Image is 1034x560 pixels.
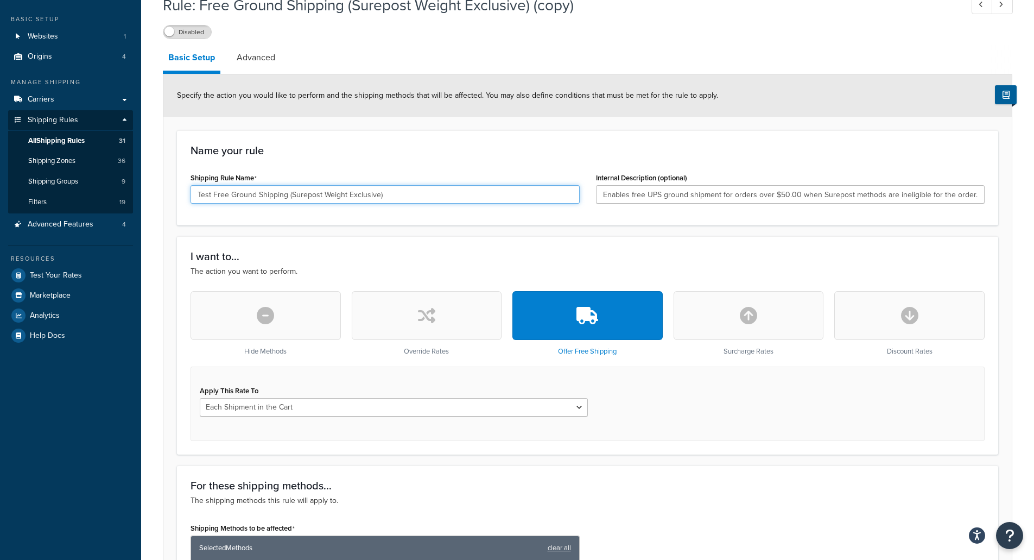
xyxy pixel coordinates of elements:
a: AllShipping Rules31 [8,131,133,151]
label: Shipping Rule Name [191,174,257,183]
a: Shipping Zones36 [8,151,133,171]
a: Shipping Rules [8,110,133,130]
span: Origins [28,52,52,61]
span: 31 [119,136,125,146]
span: All Shipping Rules [28,136,85,146]
div: Offer Free Shipping [512,291,663,356]
div: Discount Rates [834,291,985,356]
button: Open Resource Center [996,522,1023,549]
a: Origins4 [8,47,133,67]
h3: Name your rule [191,144,985,156]
span: Shipping Rules [28,116,78,125]
label: Internal Description (optional) [596,174,687,182]
a: Basic Setup [163,45,220,74]
a: Test Your Rates [8,266,133,285]
span: Advanced Features [28,220,93,229]
li: Origins [8,47,133,67]
a: Filters19 [8,192,133,212]
a: Help Docs [8,326,133,345]
span: Websites [28,32,58,41]
div: Override Rates [352,291,502,356]
a: Analytics [8,306,133,325]
a: Marketplace [8,286,133,305]
span: Filters [28,198,47,207]
label: Apply This Rate To [200,387,258,395]
span: Shipping Groups [28,177,78,186]
span: Analytics [30,311,60,320]
h3: I want to... [191,250,985,262]
a: Carriers [8,90,133,110]
span: 36 [118,156,125,166]
span: Test Your Rates [30,271,82,280]
li: Shipping Zones [8,151,133,171]
span: 19 [119,198,125,207]
div: Manage Shipping [8,78,133,87]
span: 1 [124,32,126,41]
span: Shipping Zones [28,156,75,166]
a: Advanced [231,45,281,71]
li: Shipping Groups [8,172,133,192]
li: Advanced Features [8,215,133,235]
div: Resources [8,254,133,263]
a: clear all [548,540,571,556]
span: Help Docs [30,331,65,341]
span: 4 [122,52,126,61]
div: Basic Setup [8,15,133,24]
p: The shipping methods this rule will apply to. [191,495,985,507]
div: Surcharge Rates [674,291,824,356]
label: Disabled [163,26,211,39]
span: Selected Methods [199,540,542,556]
h3: For these shipping methods... [191,480,985,492]
p: The action you want to perform. [191,266,985,278]
span: 4 [122,220,126,229]
button: Show Help Docs [995,85,1017,104]
li: Filters [8,192,133,212]
span: Specify the action you would like to perform and the shipping methods that will be affected. You ... [177,90,718,101]
span: Carriers [28,95,54,104]
span: Marketplace [30,291,71,300]
li: Shipping Rules [8,110,133,213]
li: Websites [8,27,133,47]
span: 9 [122,177,125,186]
div: Hide Methods [191,291,341,356]
a: Websites1 [8,27,133,47]
a: Shipping Groups9 [8,172,133,192]
label: Shipping Methods to be affected [191,524,295,533]
a: Advanced Features4 [8,215,133,235]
